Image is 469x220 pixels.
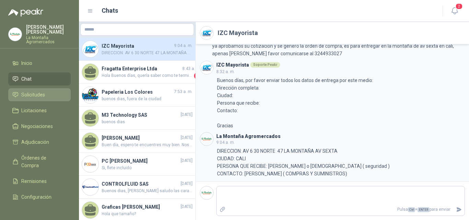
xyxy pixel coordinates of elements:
span: buenos dias [102,119,193,125]
a: Chat [8,72,71,85]
span: [DATE] [181,158,193,164]
span: Chat [21,75,32,83]
label: Adjuntar archivos [217,204,228,216]
h4: [PERSON_NAME] [102,134,179,142]
span: Órdenes de Compra [21,154,64,169]
span: [DATE] [181,181,193,187]
a: Licitaciones [8,104,71,117]
p: ya aprobamos su cotizacion y se genero la orden de compra, es para entregar en la montaña de av s... [212,42,465,57]
a: Fragatta Enterprise Ltda8:43 a. m.Hola Buenos días, quería saber como te termino de ir con la mue... [79,61,195,84]
h4: M3 Technology SAS [102,111,179,119]
a: Company LogoIZC Mayorista9:04 a. m.DIRECCION: AV 6 30 NORTE 47 LA MONTAÑA AV SEXTA CIUDAD: CALI P... [79,38,195,61]
span: Buen día, espero te encuentres muy bien. Nos llegó un producto que no vendemos para cotizar, para... [102,142,193,148]
p: Buenos días, por favor enviar todos los datos de entrega por este medio: Dirección completa: Ciud... [217,77,373,129]
h4: Graficas [PERSON_NAME] [102,203,179,211]
span: 1 [194,72,201,79]
span: [DATE] [181,135,193,141]
img: Company Logo [9,28,22,41]
span: Ctrl [408,207,415,212]
p: [PERSON_NAME] [PERSON_NAME] [26,25,71,34]
span: Buenos dias, [PERSON_NAME] saludo las caracteristicas son: Termómetro de [GEOGRAPHIC_DATA] - [GEO... [102,188,193,194]
span: 8:43 a. m. [182,66,201,72]
a: Company LogoPapeleria Los Colores7:53 a. m.buenos dias, fuera de la ciudad [79,84,195,107]
h2: IZC Mayorista [218,28,258,38]
a: Adjudicación [8,136,71,149]
span: Solicitudes [21,91,45,99]
span: 8:32 a. m. [216,69,235,74]
img: Company Logo [82,87,99,103]
span: 9:04 a. m. [174,43,193,49]
h3: La Montaña Agromercados [216,135,281,138]
div: Soporte Peakr [250,62,280,68]
a: Company LogoCONTROLFLUID SAS[DATE]Buenos dias, [PERSON_NAME] saludo las caracteristicas son: Term... [79,176,195,199]
a: Solicitudes [8,88,71,101]
span: Remisiones [21,177,47,185]
span: Hola que tamaño? [102,211,193,217]
a: M3 Technology SAS[DATE]buenos dias [79,107,195,130]
span: Licitaciones [21,107,47,114]
span: [DATE] [181,112,193,118]
img: Company Logo [200,26,213,39]
button: Enviar [453,204,465,216]
span: [DATE] [181,204,193,210]
a: Configuración [8,190,71,204]
img: Company Logo [200,186,213,199]
h1: Chats [102,6,118,15]
img: Logo peakr [8,8,43,16]
img: Company Logo [200,61,213,74]
a: Órdenes de Compra [8,151,71,172]
h4: Papeleria Los Colores [102,88,173,96]
span: ENTER [417,207,430,212]
span: 9:04 a. m. [216,140,235,145]
a: [PERSON_NAME][DATE]Buen día, espero te encuentres muy bien. Nos llegó un producto que no vendemos... [79,130,195,153]
span: Configuración [21,193,52,201]
a: Negociaciones [8,120,71,133]
h4: PC [PERSON_NAME] [102,157,179,165]
span: Negociaciones [21,123,53,130]
span: 7:53 a. m. [174,89,193,95]
span: 2 [455,3,463,10]
span: Si, flete incluido [102,165,193,171]
img: Company Logo [82,179,99,195]
button: 2 [448,5,461,17]
img: Company Logo [82,41,99,57]
h4: CONTROLFLUID SAS [102,180,179,188]
span: Hola Buenos días, quería saber como te termino de ir con la muestra del sobre [102,72,193,79]
a: Remisiones [8,175,71,188]
h4: IZC Mayorista [102,42,173,50]
img: Company Logo [200,132,213,146]
a: Company LogoPC [PERSON_NAME][DATE]Si, flete incluido [79,153,195,176]
h3: IZC Mayorista [216,63,249,67]
h4: Fragatta Enterprise Ltda [102,65,181,72]
p: Pulsa + para enviar [228,204,454,216]
img: Company Logo [82,156,99,172]
p: La Montaña Agromercados [26,36,71,44]
span: Adjudicación [21,138,49,146]
span: Inicio [21,59,32,67]
a: Inicio [8,57,71,70]
span: buenos dias, fuera de la ciudad [102,96,193,102]
span: DIRECCION: AV 6 30 NORTE 47 LA MONTAÑA AV SEXTA CIUDAD: CALI PERSONA QUE RECIBE: [PERSON_NAME] o ... [102,50,193,56]
p: DIRECCION: AV 6 30 NORTE 47 LA MONTAÑA AV SEXTA CIUDAD: CALI PERSONA QUE RECIBE: [PERSON_NAME] o ... [217,147,390,177]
